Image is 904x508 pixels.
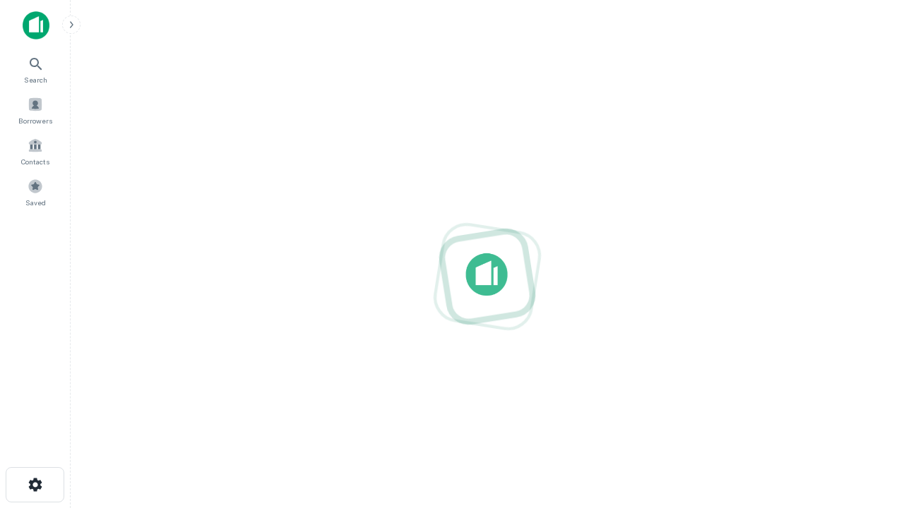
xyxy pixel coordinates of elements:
img: capitalize-icon.png [23,11,49,40]
a: Saved [4,173,66,211]
a: Search [4,50,66,88]
span: Contacts [21,156,49,167]
a: Borrowers [4,91,66,129]
a: Contacts [4,132,66,170]
span: Saved [25,197,46,208]
iframe: Chat Widget [833,350,904,418]
span: Search [24,74,47,85]
span: Borrowers [18,115,52,126]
